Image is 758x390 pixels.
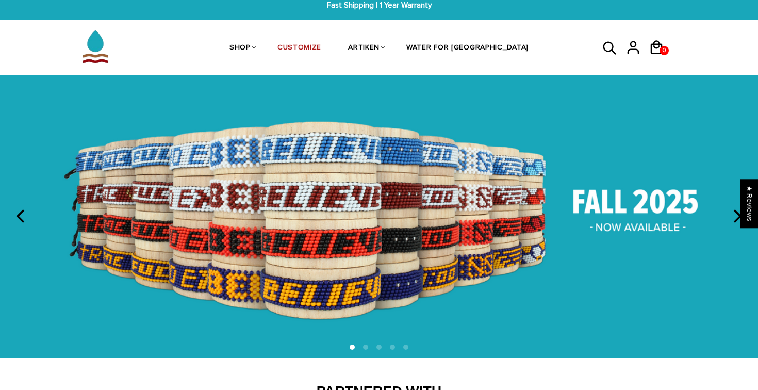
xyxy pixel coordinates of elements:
button: previous [10,205,33,228]
a: WATER FOR [GEOGRAPHIC_DATA] [406,21,529,76]
div: Click to open Judge.me floating reviews tab [740,179,758,228]
span: 0 [660,43,668,58]
a: ARTIKEN [348,21,380,76]
button: next [725,205,748,228]
a: 0 [649,58,672,60]
a: CUSTOMIZE [277,21,321,76]
a: SHOP [229,21,251,76]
